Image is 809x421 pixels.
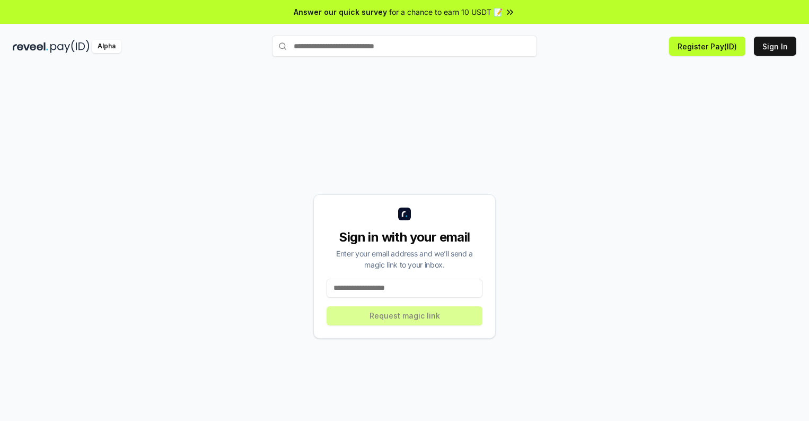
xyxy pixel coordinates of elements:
button: Register Pay(ID) [669,37,745,56]
button: Sign In [754,37,796,56]
div: Sign in with your email [327,229,482,246]
img: pay_id [50,40,90,53]
span: for a chance to earn 10 USDT 📝 [389,6,503,18]
span: Answer our quick survey [294,6,387,18]
img: reveel_dark [13,40,48,53]
div: Enter your email address and we’ll send a magic link to your inbox. [327,248,482,270]
div: Alpha [92,40,121,53]
img: logo_small [398,208,411,220]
